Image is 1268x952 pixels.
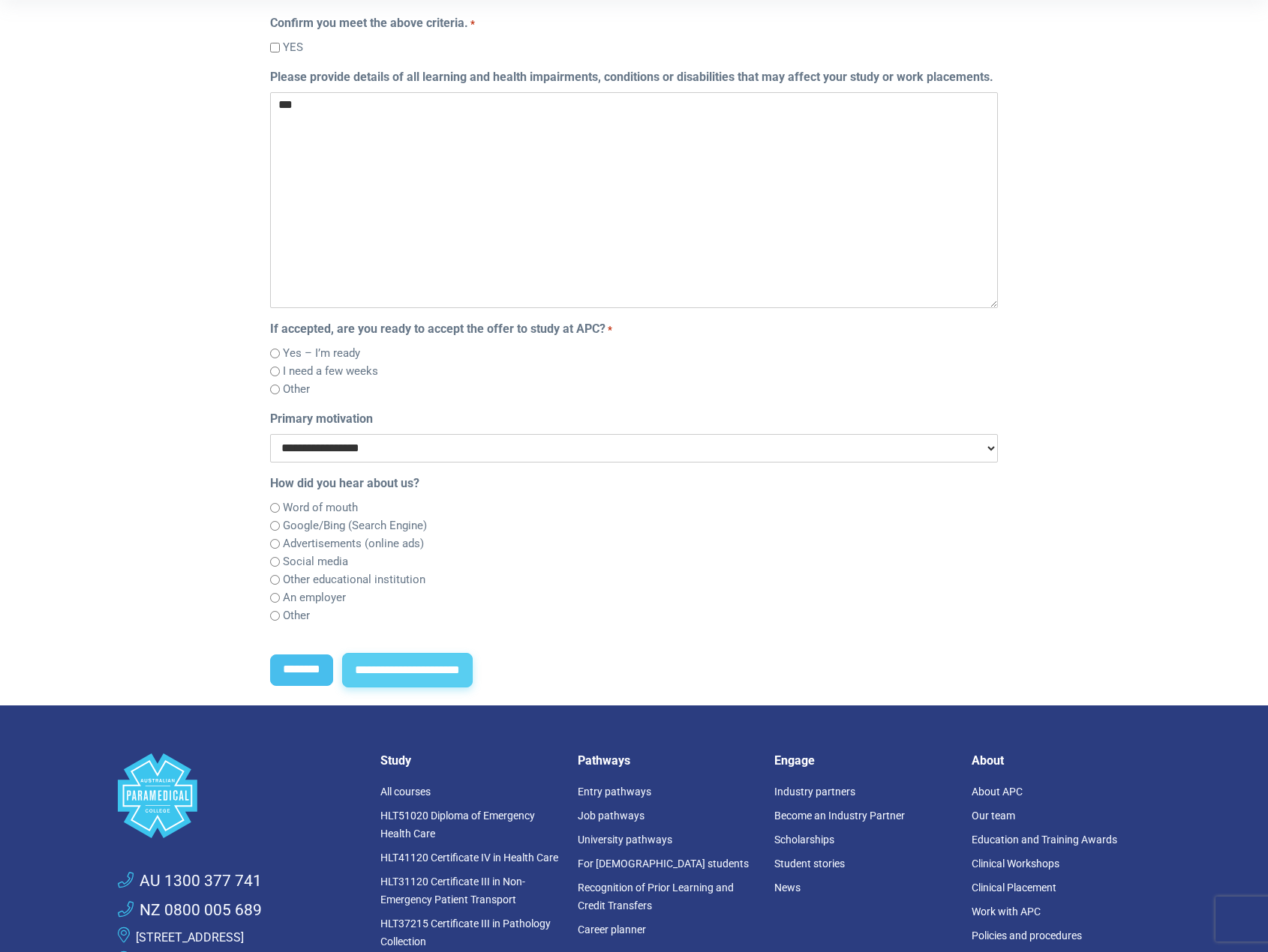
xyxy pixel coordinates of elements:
[118,870,262,894] a: AU 1300 377 741
[283,345,360,362] label: Yes – I’m ready
[283,607,310,624] label: Other
[774,786,855,798] a: Industry partners
[380,852,558,864] a: HLT41120 Certificate IV in Health Care
[972,882,1056,894] a: Clinical Placement
[774,753,954,768] h5: Engage
[578,858,749,870] a: For [DEMOGRAPHIC_DATA] students
[774,882,801,894] a: News
[578,753,757,768] h5: Pathways
[774,834,834,846] a: Scholarships
[578,924,646,936] a: Career planner
[972,858,1059,870] a: Clinical Workshops
[380,810,535,840] a: HLT51020 Diploma of Emergency Health Care
[972,930,1082,942] a: Policies and procedures
[380,876,525,906] a: HLT31120 Certificate III in Non-Emergency Patient Transport
[578,810,645,822] a: Job pathways
[118,899,262,923] a: NZ 0800 005 689
[972,906,1041,918] a: Work with APC
[972,786,1023,798] a: About APC
[972,753,1151,768] h5: About
[578,882,734,912] a: Recognition of Prior Learning and Credit Transfers
[283,363,378,380] label: I need a few weeks
[774,810,905,822] a: Become an Industry Partner
[380,753,560,768] h5: Study
[283,499,358,516] label: Word of mouth
[380,918,551,948] a: HLT37215 Certificate III in Pathology Collection
[136,930,244,945] a: [STREET_ADDRESS]
[774,858,845,870] a: Student stories
[118,753,362,838] a: Space
[578,786,651,798] a: Entry pathways
[972,834,1117,846] a: Education and Training Awards
[283,535,424,552] label: Advertisements (online ads)
[380,786,431,798] a: All courses
[283,381,310,398] label: Other
[270,14,998,32] legend: Confirm you meet the above criteria.
[283,589,346,606] label: An employer
[972,810,1015,822] a: Our team
[270,68,993,86] label: Please provide details of all learning and health impairments, conditions or disabilities that ma...
[283,39,303,56] label: YES
[578,834,672,846] a: University pathways
[283,571,425,588] label: Other educational institution
[270,320,998,338] legend: If accepted, are you ready to accept the offer to study at APC?
[270,410,373,428] label: Primary motivation
[283,553,348,570] label: Social media
[283,517,427,534] label: Google/Bing (Search Engine)
[270,475,998,492] legend: How did you hear about us?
